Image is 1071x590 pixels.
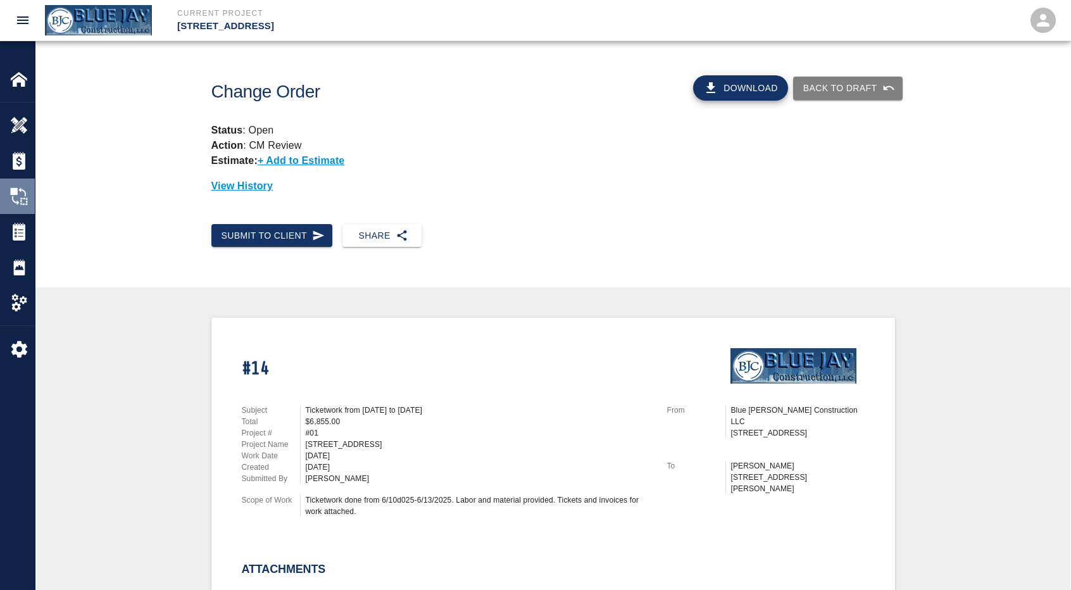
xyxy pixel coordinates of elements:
p: Project Name [242,439,300,450]
p: Scope of Work [242,494,300,506]
p: Submitted By [242,473,300,484]
div: [STREET_ADDRESS] [306,439,652,450]
p: Total [242,416,300,427]
img: Blue Jay Construction LLC [730,348,856,384]
p: : Open [211,123,895,138]
p: To [667,460,725,472]
strong: Estimate: [211,155,258,166]
p: Blue [PERSON_NAME] Construction LLC [731,405,865,427]
iframe: Chat Widget [1008,529,1071,590]
button: Share [342,224,422,248]
strong: Action [211,140,244,151]
p: : CM Review [211,138,895,153]
h1: Change Order [211,82,606,103]
p: Current Project [177,8,604,19]
h1: #14 [242,358,270,379]
p: Subject [242,405,300,416]
img: Blue Jay Construction LLC [45,5,152,35]
p: Created [242,461,300,473]
button: Back to Draft [793,77,903,100]
div: [DATE] [306,461,652,473]
p: + Add to Estimate [258,155,345,166]
div: [PERSON_NAME] [306,473,652,484]
p: Work Date [242,450,300,461]
h2: Attachments [242,563,326,577]
p: [STREET_ADDRESS][PERSON_NAME] [731,472,865,494]
p: [PERSON_NAME] [731,460,865,472]
p: From [667,405,725,416]
div: [DATE] [306,450,652,461]
p: Project # [242,427,300,439]
p: [STREET_ADDRESS] [177,19,604,34]
strong: Status [211,125,243,135]
button: Submit to Client [211,224,333,248]
p: View History [211,179,895,194]
button: Download [693,75,788,101]
div: $6,855.00 [306,416,652,427]
p: [STREET_ADDRESS] [731,427,865,439]
div: #01 [306,427,652,439]
div: Ticketwork from [DATE] to [DATE] [306,405,652,416]
button: open drawer [8,5,38,35]
div: Ticketwork done from 6/10d025-6/13/2025. Labor and material provided. Tickets and invoices for wo... [306,494,652,517]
